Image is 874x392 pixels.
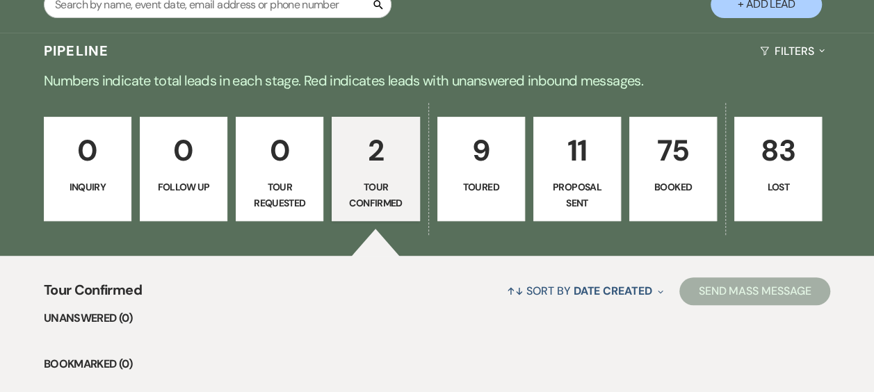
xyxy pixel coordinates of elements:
button: Filters [754,33,830,70]
li: Bookmarked (0) [44,355,830,373]
a: 11Proposal Sent [533,117,621,221]
p: 0 [149,127,218,174]
p: Inquiry [53,179,122,195]
a: 75Booked [629,117,717,221]
p: 83 [743,127,813,174]
a: 0Tour Requested [236,117,323,221]
p: 0 [53,127,122,174]
p: Tour Requested [245,179,314,211]
p: Follow Up [149,179,218,195]
h3: Pipeline [44,41,109,60]
button: Sort By Date Created [501,272,668,309]
p: 0 [245,127,314,174]
p: 2 [341,127,410,174]
a: 9Toured [437,117,525,221]
span: ↑↓ [507,284,524,298]
a: 0Inquiry [44,117,131,221]
p: 75 [638,127,708,174]
p: Proposal Sent [542,179,612,211]
p: Booked [638,179,708,195]
li: Unanswered (0) [44,309,830,327]
p: 11 [542,127,612,174]
span: Tour Confirmed [44,279,142,309]
p: Toured [446,179,516,195]
p: Lost [743,179,813,195]
span: Date Created [573,284,652,298]
button: Send Mass Message [679,277,831,305]
a: 2Tour Confirmed [332,117,419,221]
p: Tour Confirmed [341,179,410,211]
p: 9 [446,127,516,174]
a: 0Follow Up [140,117,227,221]
a: 83Lost [734,117,822,221]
